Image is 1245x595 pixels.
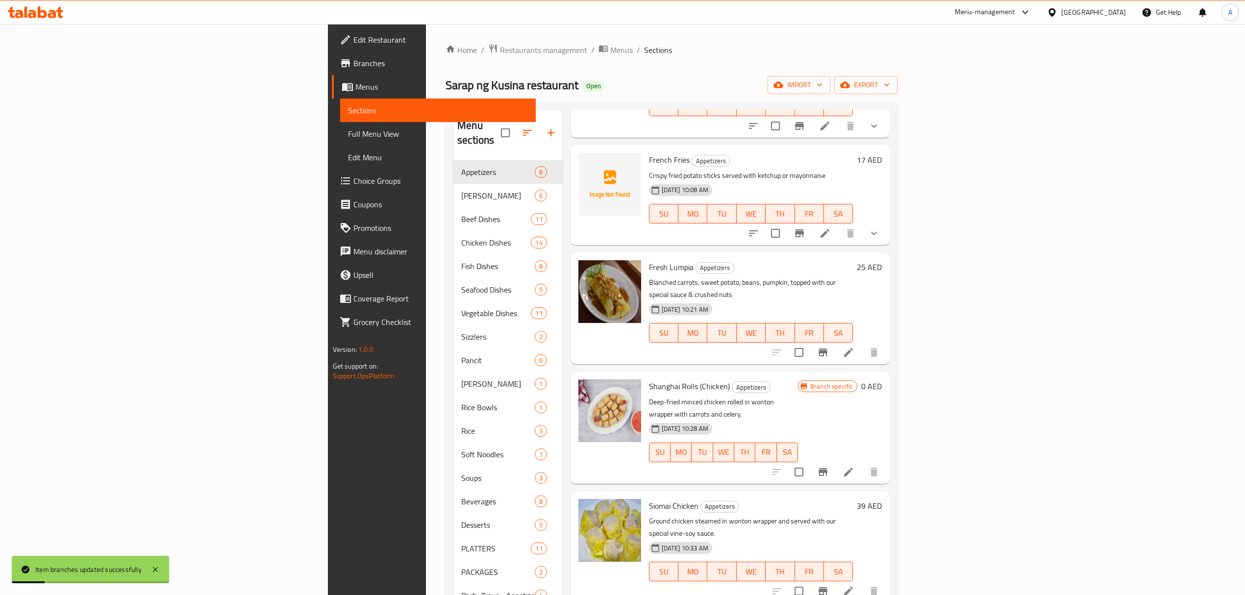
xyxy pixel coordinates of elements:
[770,326,791,340] span: TH
[535,472,547,484] div: items
[348,104,528,116] span: Sections
[453,207,563,231] div: Beef Dishes11
[446,44,897,56] nav: breadcrumb
[332,169,536,193] a: Choice Groups
[824,562,853,581] button: SA
[610,44,633,56] span: Menus
[857,499,882,513] h6: 39 AED
[461,284,534,296] span: Seafood Dishes
[461,213,531,225] div: Beef Dishes
[500,44,587,56] span: Restaurants management
[582,80,605,92] div: Open
[741,326,762,340] span: WE
[788,222,811,245] button: Branch-specific-item
[332,287,536,310] a: Coverage Report
[819,120,831,132] a: Edit menu item
[806,382,857,391] span: Branch specific
[531,237,547,248] div: items
[453,466,563,490] div: Soups3
[799,326,820,340] span: FR
[453,490,563,513] div: Beverages8
[591,44,595,56] li: /
[828,207,849,221] span: SA
[828,565,849,579] span: SA
[35,564,142,575] div: Item branches updated successfully
[461,472,534,484] div: Soups
[811,460,835,484] button: Branch-specific-item
[868,227,880,239] svg: Show Choices
[453,372,563,396] div: [PERSON_NAME]1
[461,260,534,272] span: Fish Dishes
[857,153,882,167] h6: 17 AED
[843,466,854,478] a: Edit menu item
[696,445,709,459] span: TU
[770,99,791,114] span: TH
[461,331,534,343] span: Sizzlers
[649,562,678,581] button: SU
[799,99,820,114] span: FR
[741,99,762,114] span: WE
[535,450,547,459] span: 1
[741,565,762,579] span: WE
[453,231,563,254] div: Chicken Dishes14
[741,207,762,221] span: WE
[358,343,373,356] span: 1.0.0
[332,216,536,240] a: Promotions
[453,325,563,348] div: Sizzlers2
[453,278,563,301] div: Seafood Dishes5
[535,332,547,342] span: 2
[461,519,534,531] div: Desserts
[535,168,547,177] span: 8
[861,379,882,393] h6: 0 AED
[868,120,880,132] svg: Show Choices
[461,237,531,248] div: Chicken Dishes
[734,443,755,462] button: TH
[353,175,528,187] span: Choice Groups
[353,316,528,328] span: Grocery Checklist
[461,448,534,460] span: Soft Noodles
[788,114,811,138] button: Branch-specific-item
[531,213,547,225] div: items
[531,544,546,553] span: 11
[649,276,853,301] p: Blanched carrots, sweet potato, beans, pumpkin, topped with our special sauce & crushed nuts
[738,445,751,459] span: TH
[653,99,674,114] span: SU
[696,262,734,273] span: Appetizers
[649,170,853,182] p: Crispy fried potato sticks served with ketchup or mayonnaise
[578,153,641,216] img: French Fries
[649,260,694,274] span: Fresh Lumpia
[461,166,534,178] div: Appetizers
[717,445,730,459] span: WE
[488,44,587,56] a: Restaurants management
[674,445,688,459] span: MO
[353,198,528,210] span: Coupons
[332,310,536,334] a: Grocery Checklist
[535,379,547,389] span: 1
[453,419,563,443] div: Rice3
[795,204,824,223] button: FR
[711,99,732,114] span: TU
[649,204,678,223] button: SU
[707,562,736,581] button: TU
[332,51,536,75] a: Branches
[353,57,528,69] span: Branches
[658,185,712,195] span: [DATE] 10:08 AM
[637,44,640,56] li: /
[340,146,536,169] a: Edit Menu
[353,222,528,234] span: Promotions
[453,184,563,207] div: [PERSON_NAME]6
[692,155,730,167] span: Appetizers
[461,566,534,578] div: PACKAGES
[535,262,547,271] span: 8
[531,543,547,554] div: items
[582,82,605,90] span: Open
[453,513,563,537] div: Desserts5
[453,560,563,584] div: PACKAGES2
[1061,7,1126,18] div: [GEOGRAPHIC_DATA]
[332,263,536,287] a: Upsell
[711,565,732,579] span: TU
[862,460,886,484] button: delete
[649,443,671,462] button: SU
